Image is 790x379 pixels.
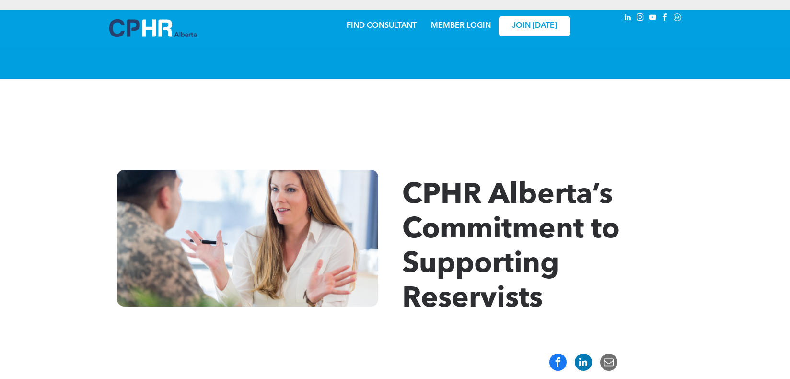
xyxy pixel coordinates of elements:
span: JOIN [DATE] [512,22,557,31]
a: facebook [660,12,670,25]
a: instagram [635,12,645,25]
a: Social network [672,12,683,25]
a: FIND CONSULTANT [347,22,417,30]
span: CPHR Alberta’s Commitment to Supporting Reservists [402,181,620,314]
a: JOIN [DATE] [499,16,570,36]
img: A blue and white logo for cp alberta [109,19,197,37]
a: linkedin [622,12,633,25]
a: youtube [647,12,658,25]
a: MEMBER LOGIN [431,22,491,30]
